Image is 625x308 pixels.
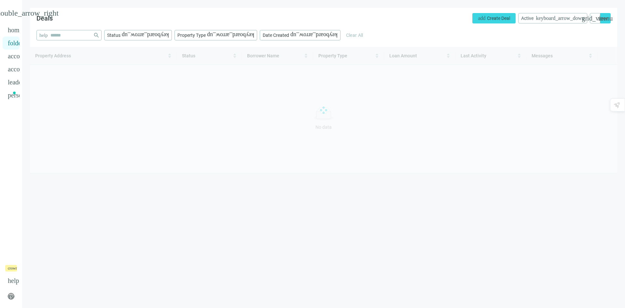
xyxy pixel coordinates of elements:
[523,16,529,21] span: add
[107,33,120,38] span: Status
[579,16,584,21] span: keyboard_arrow_down
[8,277,14,284] span: help
[518,13,559,23] button: addCreate Deal
[7,9,15,17] button: keyboard_double_arrow_right
[136,33,164,38] span: Property Type
[180,33,206,38] span: Date Created
[219,30,242,40] button: Clear All
[592,15,598,22] span: grid_view
[8,293,14,300] span: person
[561,13,587,23] button: Activekeyboard_arrow_down
[602,15,609,22] span: menu
[166,32,172,38] span: keyboard_arrow_up
[8,266,12,270] span: crown
[122,32,128,38] span: keyboard_arrow_up
[12,265,15,271] span: 1
[530,16,553,21] span: Create Deal
[208,32,214,38] span: keyboard_arrow_up
[564,16,576,21] span: Active
[39,33,44,38] span: help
